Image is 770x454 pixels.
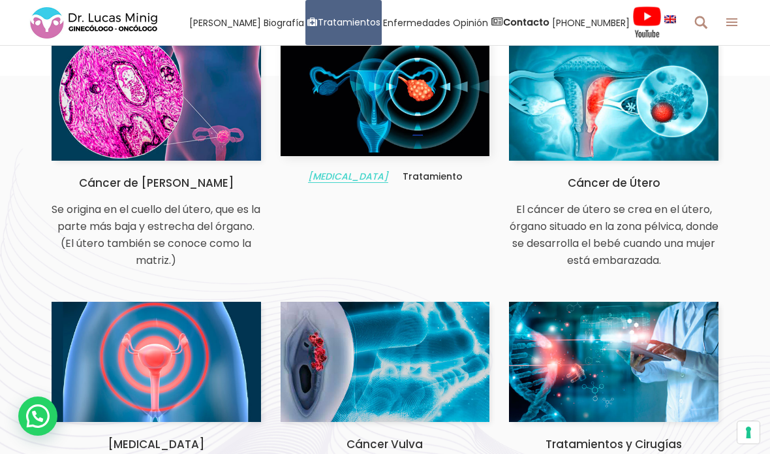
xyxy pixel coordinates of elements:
span: Tratamiento [403,170,463,183]
span: Opinión [453,15,488,30]
span: [PHONE_NUMBER] [552,15,630,30]
img: Tratamientos para el Cáncer Ginecológco en España Dr Lucas Minig [509,302,718,422]
h5: Tratamientos y Cirugías [509,435,718,453]
img: Cáncer Ginecológico de Vagina [52,302,261,422]
span: Enfermedades [383,15,450,30]
img: Videos Youtube Ginecología [632,6,662,39]
a: Cáncer Ginecológico de vulva en España [281,353,490,368]
h5: Cáncer de Útero [509,174,718,192]
span: [MEDICAL_DATA] [308,170,388,183]
a: Cáncer Ginecológico de Utero Dr Lucas Minig [509,92,718,107]
img: Cáncer de Ovarios - Cáncer Ginecológicos España [281,36,490,156]
strong: Contacto [503,16,549,29]
img: language english [664,15,676,23]
span: Tratamientos [318,15,380,30]
a: [MEDICAL_DATA] [301,170,391,183]
p: El cáncer de útero se crea en el útero, órgano situado en la zona pélvica, donde se desarrolla el... [509,201,718,269]
img: Cáncer Ginecológico de Utero Dr Lucas Minig [509,41,718,161]
h5: [MEDICAL_DATA] [52,435,261,453]
a: Cáncer de Ovarios - Cáncer Ginecológicos España [281,92,490,107]
span: Biografía [264,15,304,30]
button: Sus preferencias de consentimiento para tecnologías de seguimiento [737,421,760,444]
a: Cáncer Ginecológico de Cuello Uterino [52,92,261,107]
a: Tratamientos para el Cáncer Ginecológco en España Dr Lucas Minig [509,353,718,368]
img: Cáncer Ginecológico de Cuello Uterino [52,41,261,161]
a: Tratamiento [396,170,465,183]
a: Cáncer Ginecológico de Vagina [52,353,261,368]
div: WhatsApp contact [18,397,57,436]
h5: Cáncer de [PERSON_NAME] [52,174,261,192]
p: Se origina en el cuello del útero, que es la parte más baja y estrecha del órgano. (El útero tamb... [52,201,261,269]
h5: Cáncer Vulva [281,435,490,453]
span: [PERSON_NAME] [189,15,261,30]
img: Cáncer Ginecológico de vulva en España [281,302,490,422]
